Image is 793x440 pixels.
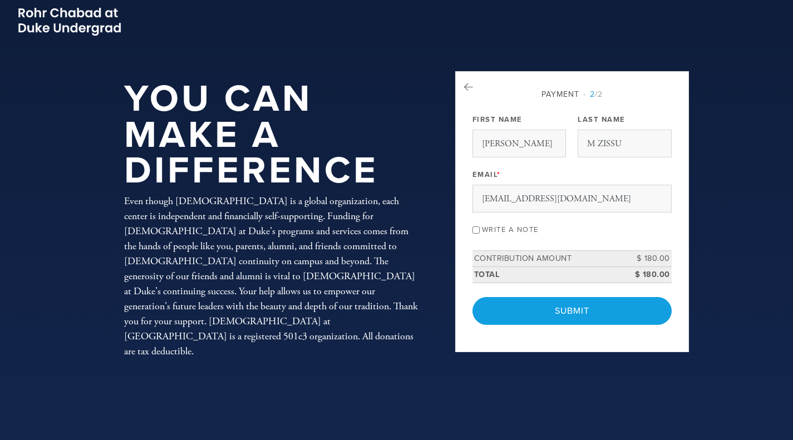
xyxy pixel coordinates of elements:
div: Payment [472,88,672,100]
span: This field is required. [497,170,501,179]
label: Email [472,170,501,180]
h1: You Can Make a Difference [124,81,419,189]
input: Submit [472,297,672,325]
label: First Name [472,115,523,125]
div: Even though [DEMOGRAPHIC_DATA] is a global organization, each center is independent and financial... [124,194,419,359]
td: $ 180.00 [622,251,672,267]
td: Total [472,267,622,283]
label: Write a note [482,225,539,234]
label: Last Name [578,115,625,125]
img: Picture2_0.png [17,6,122,37]
td: Contribution Amount [472,251,622,267]
td: $ 180.00 [622,267,672,283]
span: /2 [583,90,603,99]
span: 2 [590,90,595,99]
